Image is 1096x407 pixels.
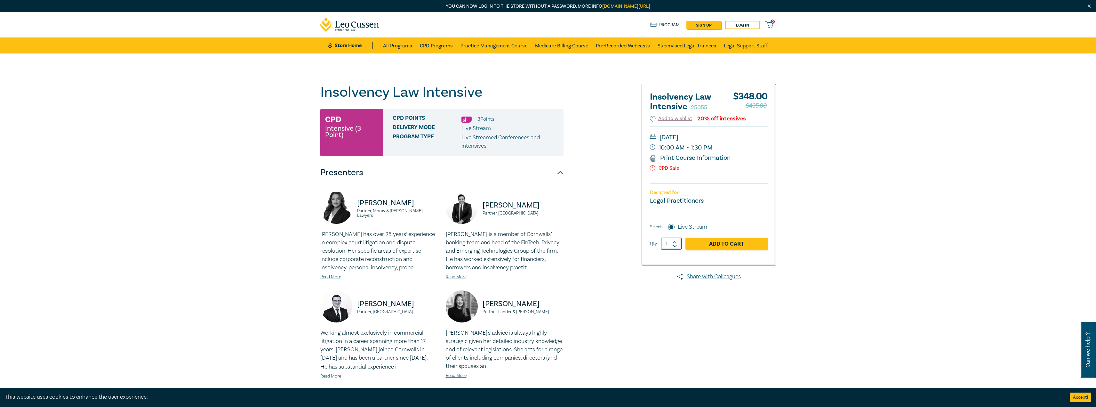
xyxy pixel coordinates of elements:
a: Supervised Legal Trainees [658,37,716,53]
h1: Insolvency Law Intensive [320,84,564,101]
small: 10:00 AM - 1:30 PM [650,142,768,153]
p: You can now log in to the store without a password. More info [320,3,776,10]
img: https://s3.ap-southeast-2.amazonaws.com/leo-cussen-store-production-content/Contacts/Jarrod%20Mun... [320,290,352,322]
p: [PERSON_NAME]'s advice is always highly strategic given her detailed industry knowledge and of re... [446,329,564,370]
span: Delivery Mode [393,124,461,133]
small: Partner, Lander & [PERSON_NAME] [483,310,564,314]
a: Print Course Information [650,154,731,162]
a: Practice Management Course [460,37,527,53]
button: Add to wishlist [650,115,692,122]
span: Select: [650,224,663,231]
button: Accept cookies [1070,393,1091,402]
label: Live Stream [678,223,707,231]
a: CPD Programs [420,37,453,53]
small: Intensive (3 Point) [325,125,378,138]
a: Add to Cart [685,238,768,250]
p: [PERSON_NAME] [483,299,564,309]
small: Legal Practitioners [650,197,704,205]
h3: CPD [325,114,341,125]
small: [DATE] [650,132,768,142]
input: 1 [661,238,682,250]
span: Live Stream [461,125,491,132]
a: [DOMAIN_NAME][URL] [602,3,650,9]
a: Legal Support Staff [724,37,768,53]
small: Partner, Moray & [PERSON_NAME] Lawyers [357,209,438,218]
button: Presenters [320,163,564,182]
img: Close [1086,4,1092,9]
a: Share with Colleagues [642,273,776,281]
div: $ 348.00 [733,92,768,115]
span: $435.00 [746,101,767,111]
a: sign up [686,21,721,29]
a: Log in [725,21,760,29]
label: Qty [650,240,657,247]
a: Read More [446,274,467,280]
img: Substantive Law [461,117,472,123]
img: https://s3.ap-southeast-2.amazonaws.com/leo-cussen-store-production-content/Contacts/Lily%20Nguye... [446,290,478,322]
img: https://s3.ap-southeast-2.amazonaws.com/leo-cussen-store-production-content/Contacts/Radhika%20Ka... [320,192,352,224]
p: [PERSON_NAME] is a member of Cornwalls’ banking team and head of the FinTech, Privacy and Emergin... [446,230,564,272]
li: 3 Point s [477,115,494,123]
p: Designed for [650,190,768,196]
h2: Insolvency Law Intensive [650,92,720,111]
p: Working almost exclusively in commercial litigation in a career spanning more than 17 years, [PER... [320,329,438,362]
a: Pre-Recorded Webcasts [596,37,650,53]
p: He has substantial experience i [320,363,438,371]
span: Program type [393,134,461,150]
div: This website uses cookies to enhance the user experience. [5,393,1060,401]
p: [PERSON_NAME] [357,198,438,208]
a: Program [650,21,680,28]
a: Read More [446,373,467,379]
span: CPD Points [393,115,461,123]
small: Partner, [GEOGRAPHIC_DATA] [357,310,438,314]
img: https://s3.ap-southeast-2.amazonaws.com/leo-cussen-store-production-content/Contacts/David%20Krel... [446,192,478,224]
p: Live Streamed Conferences and Intensives [461,134,559,150]
a: All Programs [383,37,412,53]
p: [PERSON_NAME] has over 25 years’ experience in complex court litigation and dispute resolution. H... [320,230,438,272]
small: Partner, [GEOGRAPHIC_DATA] [483,211,564,216]
a: Medicare Billing Course [535,37,588,53]
span: Can we help ? [1085,326,1091,374]
a: Read More [320,274,341,280]
p: CPD Sale [650,165,768,171]
p: [PERSON_NAME] [357,299,438,309]
a: Read More [320,373,341,379]
div: 20% off intensives [697,116,746,122]
a: Store Home [328,42,372,49]
small: I25055 [689,104,707,111]
span: 0 [771,20,775,24]
p: [PERSON_NAME] [483,200,564,210]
